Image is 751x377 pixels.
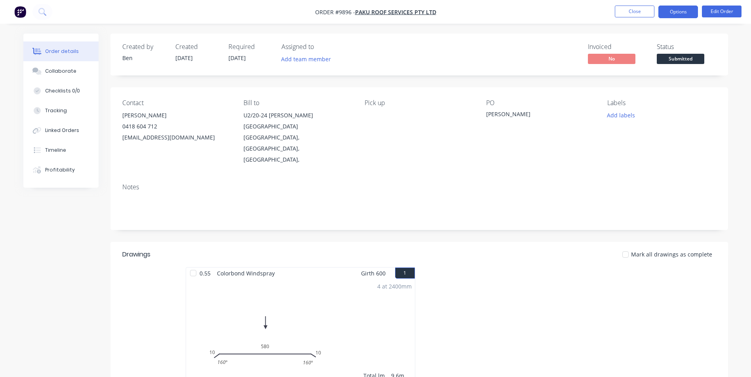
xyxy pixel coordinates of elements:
[277,54,335,64] button: Add team member
[23,101,99,121] button: Tracking
[702,6,741,17] button: Edit Order
[45,87,80,94] div: Checklists 0/0
[45,107,67,114] div: Tracking
[122,110,231,121] div: [PERSON_NAME]
[365,99,473,107] div: Pick up
[45,48,79,55] div: Order details
[281,43,361,51] div: Assigned to
[243,132,352,165] div: [GEOGRAPHIC_DATA], [GEOGRAPHIC_DATA], [GEOGRAPHIC_DATA],
[122,250,150,259] div: Drawings
[631,250,712,258] span: Mark all drawings as complete
[214,268,278,279] span: Colorbond Windspray
[23,81,99,101] button: Checklists 0/0
[395,268,415,279] button: 1
[603,110,639,121] button: Add labels
[228,54,246,62] span: [DATE]
[486,110,585,121] div: [PERSON_NAME]
[615,6,654,17] button: Close
[657,54,704,66] button: Submitted
[14,6,26,18] img: Factory
[658,6,698,18] button: Options
[23,140,99,160] button: Timeline
[122,99,231,107] div: Contact
[355,8,436,16] a: Paku Roof Services Pty Ltd
[228,43,272,51] div: Required
[23,160,99,180] button: Profitability
[175,43,219,51] div: Created
[588,54,635,64] span: No
[122,110,231,143] div: [PERSON_NAME]0418 604 712[EMAIL_ADDRESS][DOMAIN_NAME]
[122,54,166,62] div: Ben
[122,43,166,51] div: Created by
[243,110,352,132] div: U2/20-24 [PERSON_NAME][GEOGRAPHIC_DATA]
[23,41,99,61] button: Order details
[45,68,76,75] div: Collaborate
[45,147,66,154] div: Timeline
[23,121,99,140] button: Linked Orders
[45,127,79,134] div: Linked Orders
[196,268,214,279] span: 0.55
[377,282,412,290] div: 4 at 2400mm
[657,43,716,51] div: Status
[122,132,231,143] div: [EMAIL_ADDRESS][DOMAIN_NAME]
[315,8,355,16] span: Order #9896 -
[281,54,335,64] button: Add team member
[122,183,716,191] div: Notes
[45,166,75,173] div: Profitability
[243,110,352,165] div: U2/20-24 [PERSON_NAME][GEOGRAPHIC_DATA][GEOGRAPHIC_DATA], [GEOGRAPHIC_DATA], [GEOGRAPHIC_DATA],
[588,43,647,51] div: Invoiced
[243,99,352,107] div: Bill to
[486,99,595,107] div: PO
[23,61,99,81] button: Collaborate
[361,268,386,279] span: Girth 600
[175,54,193,62] span: [DATE]
[607,99,716,107] div: Labels
[657,54,704,64] span: Submitted
[122,121,231,132] div: 0418 604 712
